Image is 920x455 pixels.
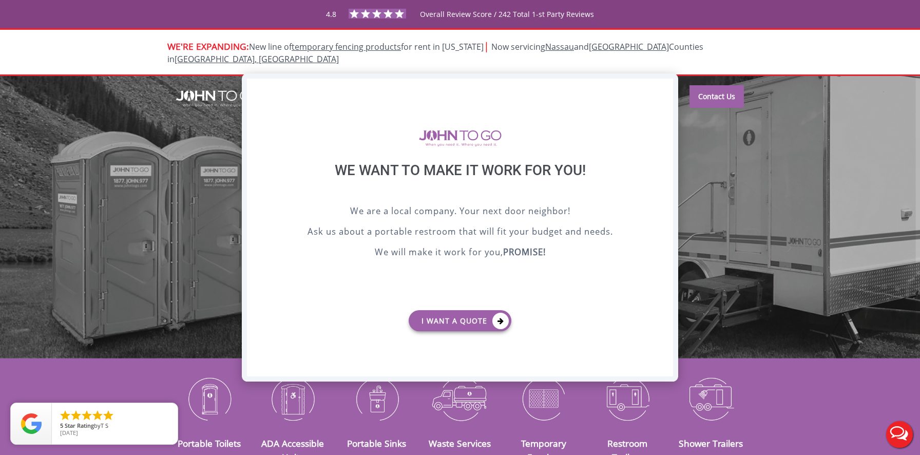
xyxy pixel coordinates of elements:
img: logo of viptogo [419,130,502,146]
span: T S [101,422,108,429]
a: I want a Quote [409,310,511,331]
div: X [657,79,673,96]
p: We will make it work for you, [273,245,647,261]
li:  [81,409,93,422]
li:  [59,409,71,422]
div: We want to make it work for you! [273,162,647,204]
p: We are a local company. Your next door neighbor! [273,204,647,220]
span: by [60,423,169,430]
li:  [91,409,104,422]
li:  [70,409,82,422]
li:  [102,409,114,422]
span: [DATE] [60,429,78,437]
p: Ask us about a portable restroom that will fit your budget and needs. [273,225,647,240]
img: Review Rating [21,413,42,434]
button: Live Chat [879,414,920,455]
b: PROMISE! [503,246,546,258]
span: 5 [60,422,63,429]
span: Star Rating [65,422,94,429]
